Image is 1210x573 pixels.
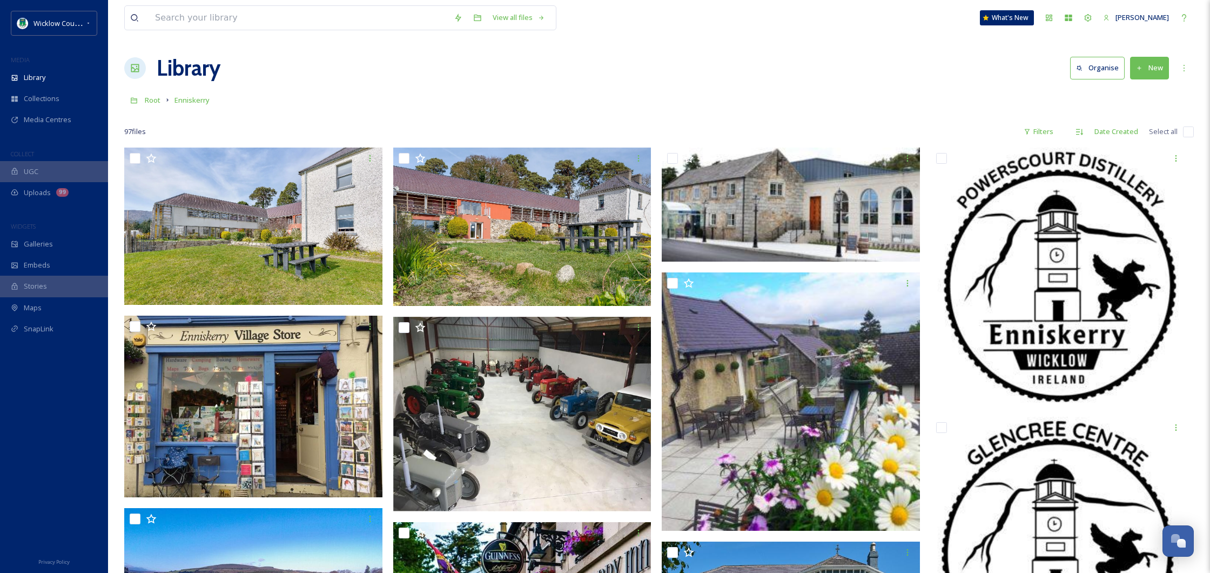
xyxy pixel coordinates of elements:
[24,72,45,83] span: Library
[145,94,160,106] a: Root
[38,558,70,565] span: Privacy Policy
[24,260,50,270] span: Embeds
[1070,57,1125,79] button: Organise
[174,95,210,105] span: Enniskerry
[11,150,34,158] span: COLLECT
[931,148,1189,406] img: POWERSCOURT-DISTILLERY-2-300x300.jpg
[662,148,920,261] img: powerscourt-distillery-300x132.jpg
[1089,121,1144,142] div: Date Created
[24,324,53,334] span: SnapLink
[393,317,651,511] img: coolakay-museum6.jpg
[24,303,42,313] span: Maps
[1098,7,1174,28] a: [PERSON_NAME]
[980,10,1034,25] a: What's New
[150,6,448,30] input: Search your library
[174,94,210,106] a: Enniskerry
[393,148,651,306] img: knockree 1.png
[487,7,550,28] a: View all files
[124,126,146,137] span: 97 file s
[124,148,382,305] img: Knockree 5.png
[124,316,382,497] img: enniskerry-village-store-960x675.jpg
[1162,525,1194,557] button: Open Chat
[24,281,47,291] span: Stories
[1018,121,1059,142] div: Filters
[17,18,28,29] img: download%20(9).png
[157,52,220,84] a: Library
[24,239,53,249] span: Galleries
[1115,12,1169,22] span: [PERSON_NAME]
[24,188,51,198] span: Uploads
[56,188,69,197] div: 99
[1130,57,1169,79] button: New
[11,56,30,64] span: MEDIA
[662,272,920,531] img: armoury-cafe6-300x300.jpg
[24,115,71,125] span: Media Centres
[145,95,160,105] span: Root
[1149,126,1178,137] span: Select all
[11,222,36,230] span: WIDGETS
[24,94,59,104] span: Collections
[33,18,110,28] span: Wicklow County Council
[38,555,70,568] a: Privacy Policy
[1070,57,1130,79] a: Organise
[24,166,38,177] span: UGC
